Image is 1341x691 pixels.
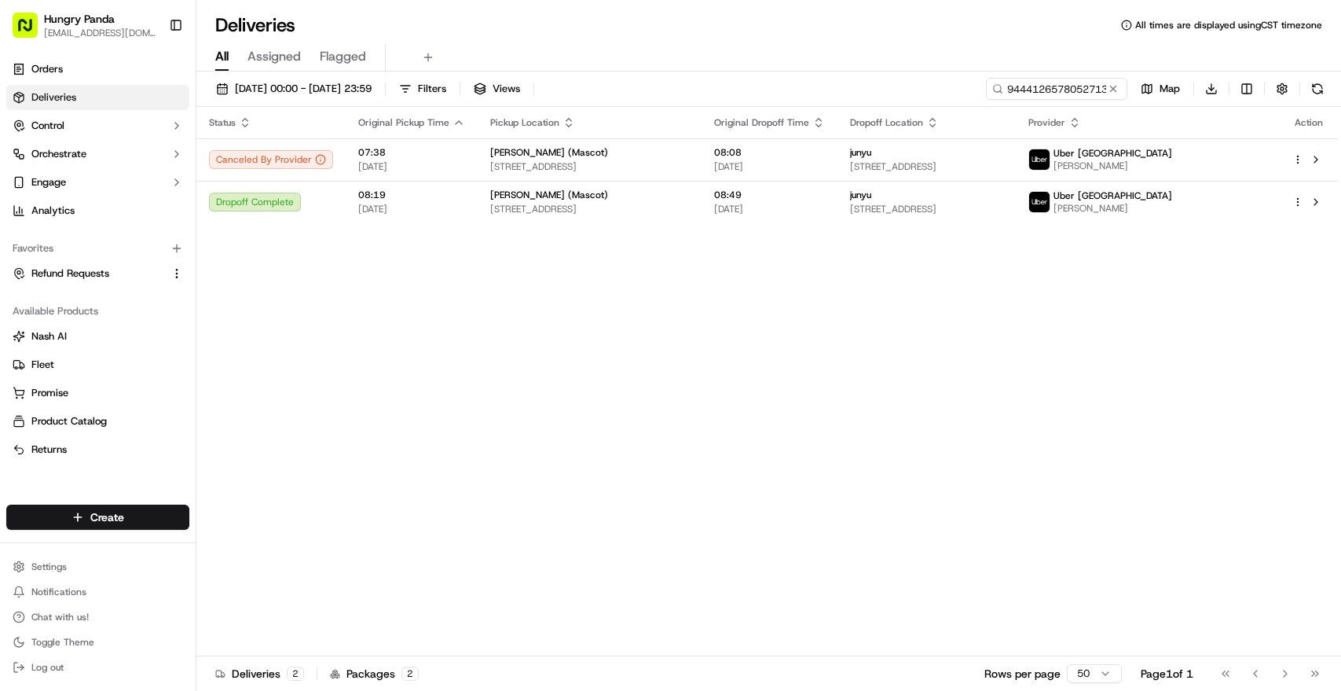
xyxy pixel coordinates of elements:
button: Engage [6,170,189,195]
span: Analytics [31,204,75,218]
button: [DATE] 00:00 - [DATE] 23:59 [209,78,379,100]
div: Favorites [6,236,189,261]
span: Pickup Location [490,116,559,129]
button: Refund Requests [6,261,189,286]
span: Notifications [31,586,86,598]
button: Product Catalog [6,409,189,434]
div: 2 [287,667,304,681]
span: Uber [GEOGRAPHIC_DATA] [1053,189,1172,202]
span: Refund Requests [31,266,109,281]
span: Settings [31,561,67,573]
button: Control [6,113,189,138]
button: Orchestrate [6,142,189,167]
span: [STREET_ADDRESS] [850,160,1003,173]
div: Deliveries [215,666,304,682]
button: Canceled By Provider [209,150,333,169]
span: Chat with us! [31,611,89,623]
button: Refresh [1306,78,1328,100]
span: Toggle Theme [31,636,94,649]
button: Log out [6,656,189,678]
button: Nash AI [6,324,189,349]
img: uber-new-logo.jpeg [1029,192,1050,212]
span: 08:08 [714,146,825,159]
span: Status [209,116,236,129]
a: Promise [13,386,183,400]
span: [STREET_ADDRESS] [850,203,1003,215]
button: Hungry Panda[EMAIL_ADDRESS][DOMAIN_NAME] [6,6,163,44]
span: [PERSON_NAME] [1053,202,1172,215]
span: junyu [850,189,871,201]
span: Map [1160,82,1180,96]
span: Promise [31,386,68,400]
span: [PERSON_NAME] [1053,160,1172,172]
span: Nash AI [31,329,67,344]
span: Original Pickup Time [358,116,449,129]
span: [STREET_ADDRESS] [490,160,689,173]
button: Settings [6,556,189,578]
span: [DATE] [358,203,465,215]
button: Views [467,78,527,100]
a: Refund Requests [13,266,164,281]
span: [PERSON_NAME] (Mascot) [490,189,608,201]
span: Flagged [320,47,366,66]
button: Filters [392,78,453,100]
span: Product Catalog [31,414,107,428]
h1: Deliveries [215,13,295,38]
span: Engage [31,175,66,189]
span: [STREET_ADDRESS] [490,203,689,215]
span: Log out [31,661,64,674]
div: Page 1 of 1 [1141,666,1193,682]
span: Assigned [247,47,301,66]
button: Chat with us! [6,606,189,628]
button: Fleet [6,352,189,377]
p: Rows per page [984,666,1061,682]
span: Provider [1028,116,1065,129]
span: [DATE] [714,203,825,215]
span: Views [493,82,520,96]
span: All times are displayed using CST timezone [1135,19,1322,31]
span: Dropoff Location [850,116,923,129]
span: Create [90,509,124,525]
span: Fleet [31,358,54,372]
span: Control [31,119,64,133]
a: Product Catalog [13,414,183,428]
img: uber-new-logo.jpeg [1029,149,1050,170]
span: All [215,47,229,66]
span: junyu [850,146,871,159]
span: 08:19 [358,189,465,201]
span: 08:49 [714,189,825,201]
span: Filters [418,82,446,96]
a: Analytics [6,198,189,223]
span: Orders [31,62,63,76]
button: Map [1134,78,1187,100]
input: Type to search [986,78,1127,100]
div: Action [1292,116,1325,129]
span: Deliveries [31,90,76,105]
button: Notifications [6,581,189,603]
span: [DATE] 00:00 - [DATE] 23:59 [235,82,372,96]
button: Toggle Theme [6,631,189,653]
a: Deliveries [6,85,189,110]
div: 2 [401,667,419,681]
span: Orchestrate [31,147,86,161]
button: Hungry Panda [44,11,115,27]
span: [DATE] [358,160,465,173]
span: [DATE] [714,160,825,173]
span: Uber [GEOGRAPHIC_DATA] [1053,147,1172,160]
button: Create [6,505,189,530]
span: 07:38 [358,146,465,159]
button: Promise [6,380,189,406]
span: [PERSON_NAME] (Mascot) [490,146,608,159]
a: Fleet [13,358,183,372]
a: Nash AI [13,329,183,344]
span: Returns [31,443,67,457]
span: Original Dropoff Time [714,116,809,129]
div: Packages [330,666,419,682]
a: Returns [13,443,183,457]
a: Orders [6,57,189,82]
button: [EMAIL_ADDRESS][DOMAIN_NAME] [44,27,156,39]
div: Available Products [6,299,189,324]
